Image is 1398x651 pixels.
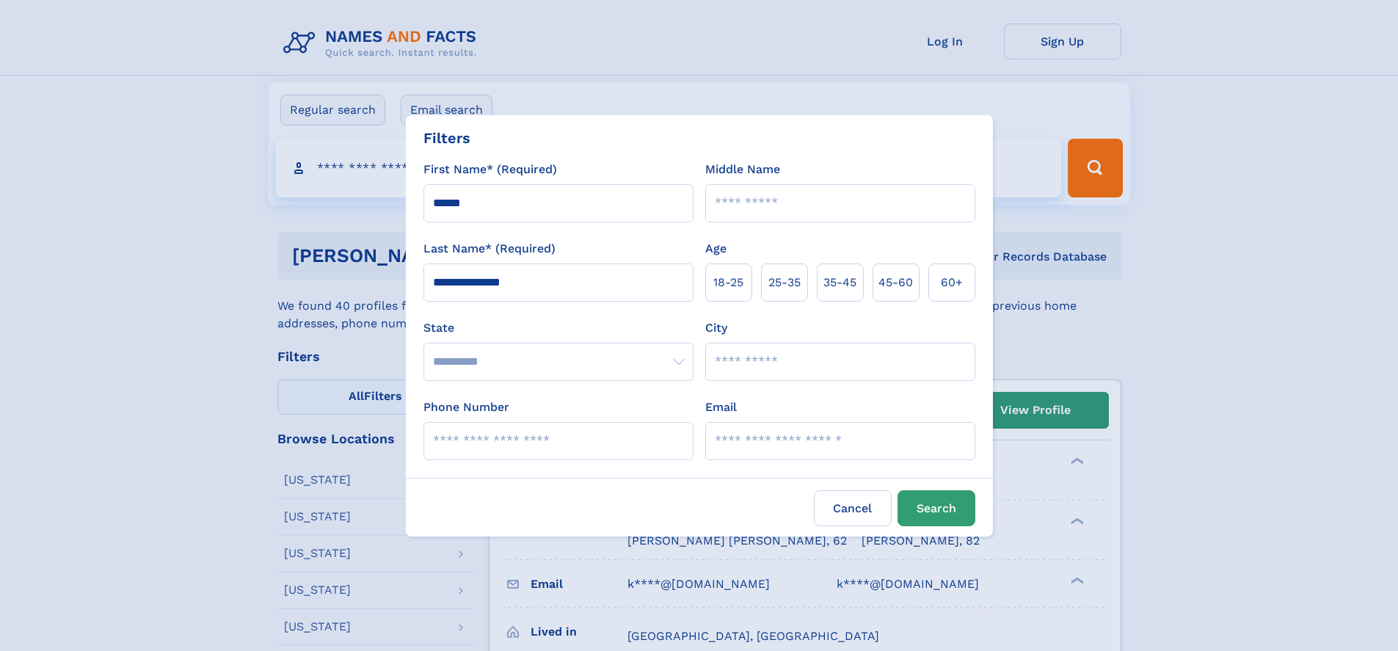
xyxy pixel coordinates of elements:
label: City [705,319,727,337]
label: Cancel [814,490,892,526]
label: Age [705,240,727,258]
label: Last Name* (Required) [423,240,556,258]
label: Email [705,399,737,416]
span: 25‑35 [768,274,801,291]
label: Middle Name [705,161,780,178]
span: 35‑45 [823,274,856,291]
span: 60+ [941,274,963,291]
label: Phone Number [423,399,509,416]
label: First Name* (Required) [423,161,557,178]
span: 18‑25 [713,274,743,291]
div: Filters [423,127,470,149]
label: State [423,319,693,337]
span: 45‑60 [878,274,913,291]
button: Search [898,490,975,526]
